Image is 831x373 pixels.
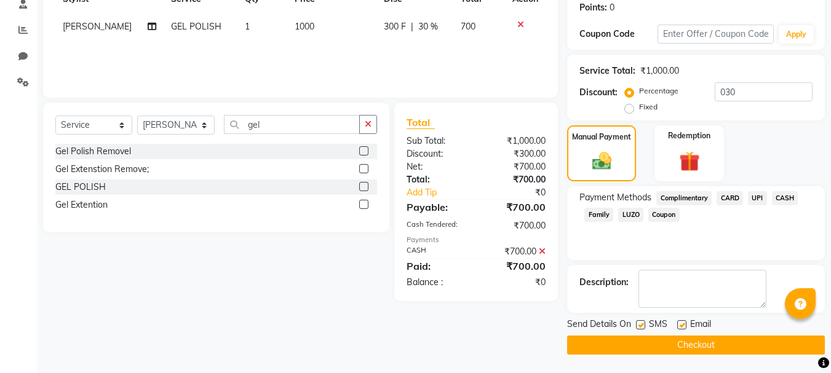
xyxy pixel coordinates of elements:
[63,21,132,32] span: [PERSON_NAME]
[779,25,814,44] button: Apply
[397,160,476,173] div: Net:
[648,208,680,222] span: Coupon
[673,149,706,174] img: _gift.svg
[668,130,710,141] label: Redemption
[490,186,555,199] div: ₹0
[411,20,413,33] span: |
[397,259,476,273] div: Paid:
[476,245,555,258] div: ₹700.00
[476,219,555,232] div: ₹700.00
[658,25,774,44] input: Enter Offer / Coupon Code
[397,135,476,147] div: Sub Total:
[579,28,657,41] div: Coupon Code
[476,173,555,186] div: ₹700.00
[579,191,651,204] span: Payment Methods
[579,86,618,99] div: Discount:
[245,21,250,32] span: 1
[476,276,555,289] div: ₹0
[407,116,435,129] span: Total
[586,150,618,172] img: _cash.svg
[639,101,658,112] label: Fixed
[295,21,314,32] span: 1000
[397,219,476,232] div: Cash Tendered:
[649,318,667,333] span: SMS
[579,276,629,289] div: Description:
[55,181,106,194] div: GEL POLISH
[397,245,476,258] div: CASH
[567,336,825,355] button: Checkout
[476,135,555,147] div: ₹1,000.00
[407,235,546,245] div: Payments
[618,208,643,222] span: LUZO
[397,173,476,186] div: Total:
[476,259,555,273] div: ₹700.00
[476,160,555,173] div: ₹700.00
[640,65,679,77] div: ₹1,000.00
[772,191,798,205] span: CASH
[171,21,221,32] span: GEL POLISH
[690,318,711,333] span: Email
[717,191,743,205] span: CARD
[572,132,631,143] label: Manual Payment
[384,20,406,33] span: 300 F
[584,208,613,222] span: Family
[476,147,555,160] div: ₹300.00
[418,20,438,33] span: 30 %
[397,186,489,199] a: Add Tip
[397,147,476,160] div: Discount:
[748,191,767,205] span: UPI
[610,1,614,14] div: 0
[397,276,476,289] div: Balance :
[656,191,712,205] span: Complimentary
[579,65,635,77] div: Service Total:
[224,115,360,134] input: Search or Scan
[55,145,131,158] div: Gel Polish Removel
[579,1,607,14] div: Points:
[397,200,476,214] div: Payable:
[567,318,631,333] span: Send Details On
[55,198,108,211] div: Gel Extention
[461,21,475,32] span: 700
[476,200,555,214] div: ₹700.00
[55,163,149,176] div: Gel Extenstion Remove;
[639,85,678,96] label: Percentage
